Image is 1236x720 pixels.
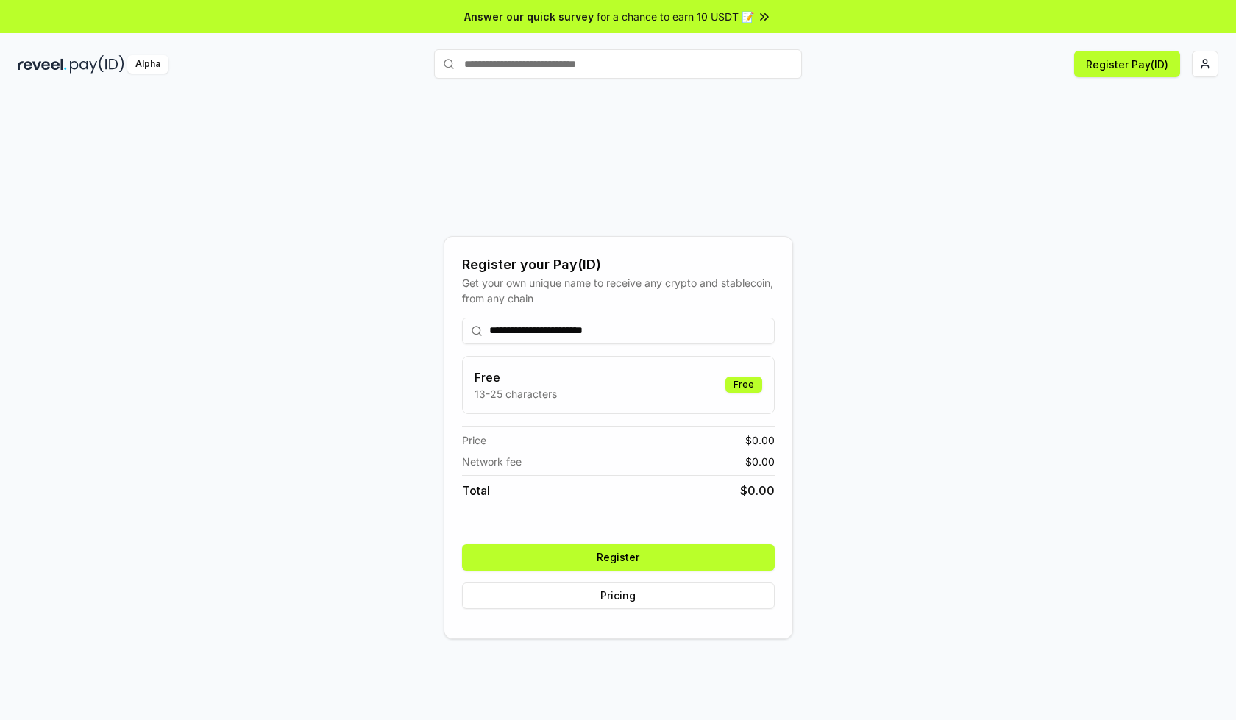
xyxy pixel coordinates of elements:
div: Register your Pay(ID) [462,254,775,275]
div: Free [725,377,762,393]
img: reveel_dark [18,55,67,74]
div: Alpha [127,55,168,74]
button: Register Pay(ID) [1074,51,1180,77]
span: $ 0.00 [740,482,775,499]
span: Network fee [462,454,522,469]
p: 13-25 characters [475,386,557,402]
img: pay_id [70,55,124,74]
span: Answer our quick survey [464,9,594,24]
span: Price [462,432,486,448]
h3: Free [475,368,557,386]
div: Get your own unique name to receive any crypto and stablecoin, from any chain [462,275,775,306]
button: Register [462,544,775,571]
span: Total [462,482,490,499]
span: for a chance to earn 10 USDT 📝 [597,9,754,24]
span: $ 0.00 [745,454,775,469]
button: Pricing [462,582,775,609]
span: $ 0.00 [745,432,775,448]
